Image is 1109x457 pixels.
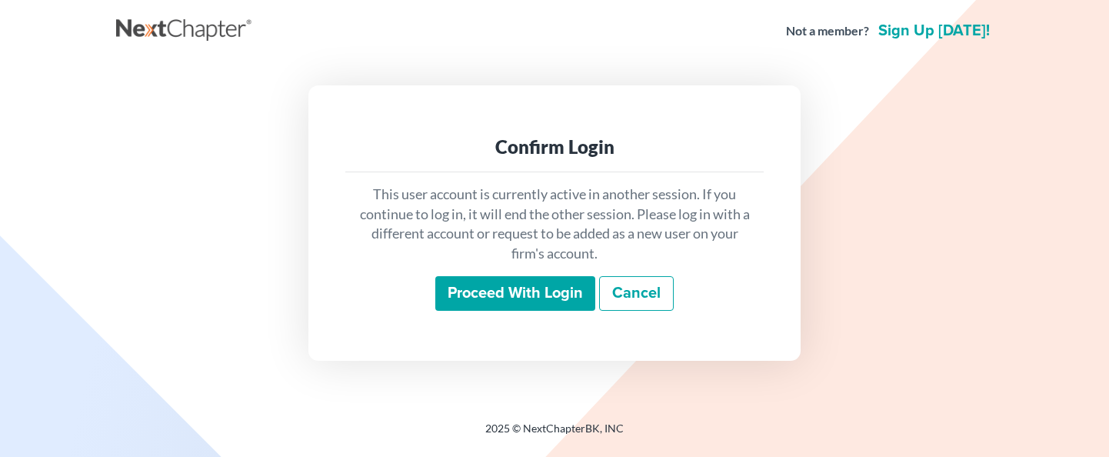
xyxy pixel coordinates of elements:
[358,185,751,264] p: This user account is currently active in another session. If you continue to log in, it will end ...
[116,421,993,449] div: 2025 © NextChapterBK, INC
[599,276,674,312] a: Cancel
[435,276,595,312] input: Proceed with login
[358,135,751,159] div: Confirm Login
[875,23,993,38] a: Sign up [DATE]!
[786,22,869,40] strong: Not a member?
